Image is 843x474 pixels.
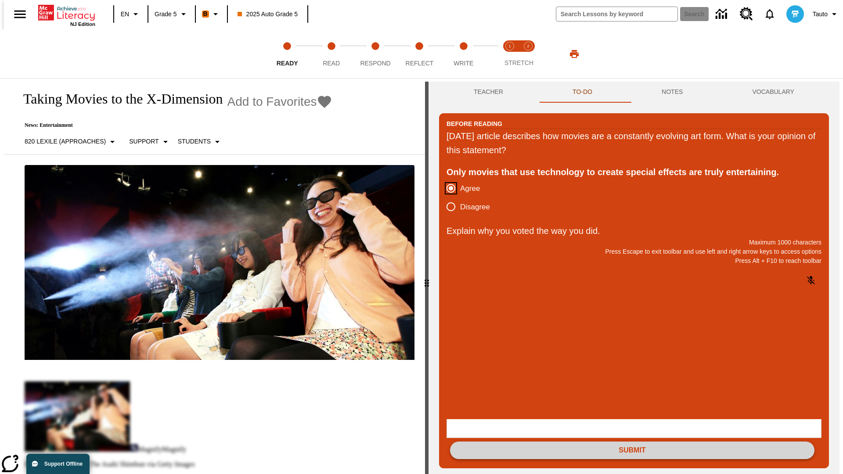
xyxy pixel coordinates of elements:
[447,247,821,256] p: Press Escape to exit toolbar and use left and right arrow keys to access options
[439,82,829,103] div: Instructional Panel Tabs
[7,1,33,27] button: Open side menu
[429,82,839,474] div: activity
[735,2,758,26] a: Resource Center, Will open in new tab
[786,5,804,23] img: avatar image
[447,238,821,247] p: Maximum 1000 characters
[262,30,313,78] button: Ready step 1 of 5
[813,10,828,19] span: Tauto
[129,137,159,146] p: Support
[126,134,174,150] button: Scaffolds, Support
[758,3,781,25] a: Notifications
[454,60,473,67] span: Write
[306,30,357,78] button: Read step 2 of 5
[4,7,128,15] body: Explain why you voted the way you did. Maximum 1000 characters Press Alt + F10 to reach toolbar P...
[70,22,95,27] span: NJ Edition
[38,3,95,27] div: Home
[26,454,90,474] button: Support Offline
[781,3,809,25] button: Select a new avatar
[155,10,177,19] span: Grade 5
[14,91,223,107] h1: Taking Movies to the X-Dimension
[809,6,843,22] button: Profile/Settings
[460,183,480,194] span: Agree
[25,165,414,360] img: Panel in front of the seats sprays water mist to the happy audience at a 4DX-equipped theater.
[439,82,538,103] button: Teacher
[710,2,735,26] a: Data Center
[406,60,434,67] span: Reflect
[425,82,429,474] div: Press Enter or Spacebar and then press right and left arrow keys to move the slider
[447,165,821,179] div: Only movies that use technology to create special effects are truly entertaining.
[174,134,226,150] button: Select Student
[25,137,106,146] p: 820 Lexile (Approaches)
[117,6,145,22] button: Language: EN, Select a language
[44,461,83,467] span: Support Offline
[556,7,677,21] input: search field
[227,95,317,109] span: Add to Favorites
[515,30,541,78] button: Stretch Respond step 2 of 2
[447,129,821,157] div: [DATE] article describes how movies are a constantly evolving art form. What is your opinion of t...
[504,59,533,66] span: STRETCH
[14,122,332,129] p: News: Entertainment
[203,8,208,19] span: B
[394,30,445,78] button: Reflect step 4 of 5
[238,10,298,19] span: 2025 Auto Grade 5
[538,82,627,103] button: TO-DO
[151,6,192,22] button: Grade: Grade 5, Select a grade
[121,10,129,19] span: EN
[527,44,529,48] text: 2
[508,44,511,48] text: 1
[323,60,340,67] span: Read
[447,179,497,216] div: poll
[21,134,121,150] button: Select Lexile, 820 Lexile (Approaches)
[447,256,821,266] p: Press Alt + F10 to reach toolbar
[447,224,821,238] p: Explain why you voted the way you did.
[560,46,588,62] button: Print
[350,30,401,78] button: Respond step 3 of 5
[800,270,821,291] button: Click to activate and allow voice recognition
[178,137,211,146] p: Students
[497,30,522,78] button: Stretch Read step 1 of 2
[717,82,829,103] button: VOCABULARY
[450,442,814,459] button: Submit
[4,82,425,470] div: reading
[227,94,333,109] button: Add to Favorites - Taking Movies to the X-Dimension
[360,60,390,67] span: Respond
[438,30,489,78] button: Write step 5 of 5
[277,60,298,67] span: Ready
[627,82,717,103] button: NOTES
[198,6,224,22] button: Boost Class color is orange. Change class color
[460,201,490,213] span: Disagree
[447,119,502,129] h2: Before Reading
